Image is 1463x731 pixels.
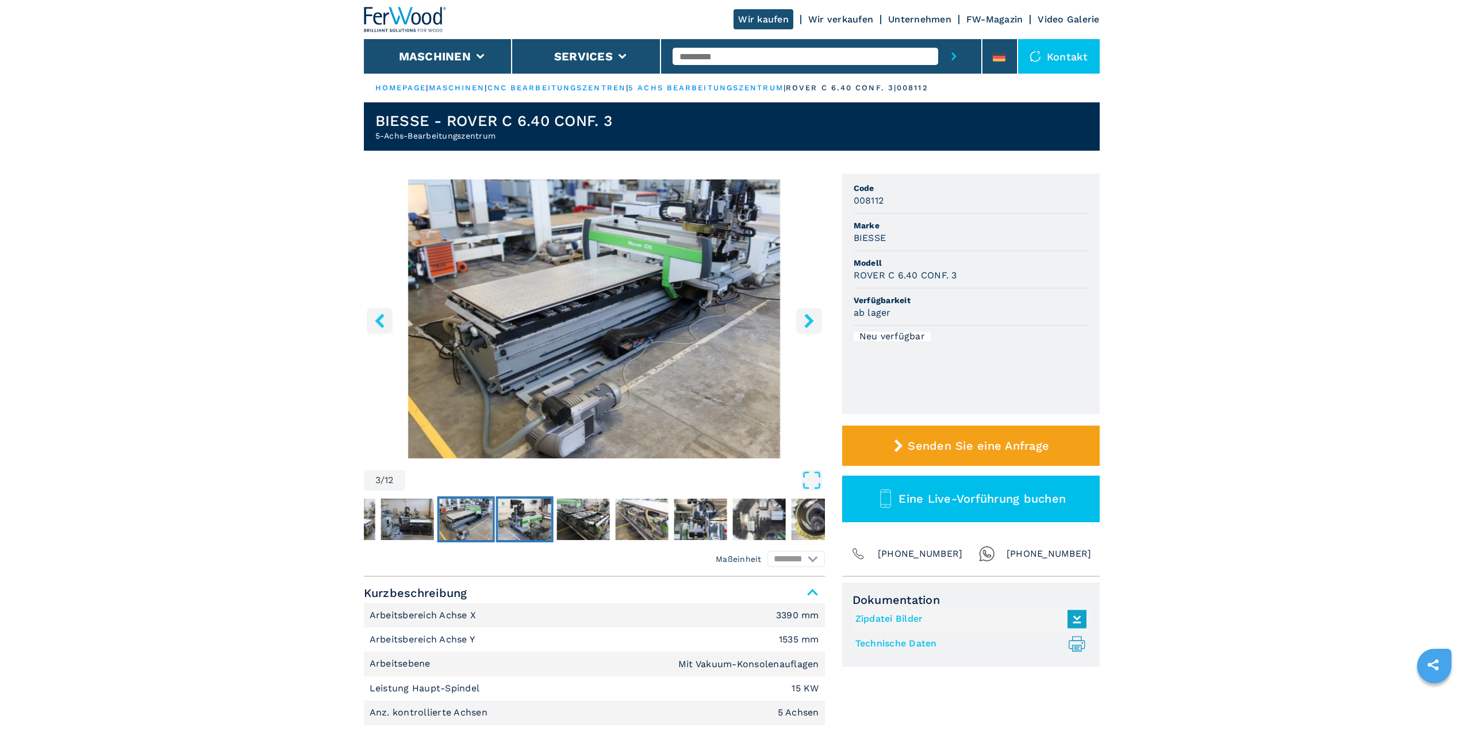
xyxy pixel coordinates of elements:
span: Modell [854,257,1088,269]
span: | [626,83,628,92]
button: Go to Slide 8 [730,496,788,542]
p: Anz. kontrollierte Achsen [370,706,491,719]
span: [PHONE_NUMBER] [878,546,963,562]
span: Kurzbeschreibung [364,583,825,603]
h3: BIESSE [854,231,886,244]
p: Arbeitsbereich Achse Y [370,633,478,646]
span: / [381,476,385,485]
button: Go to Slide 5 [554,496,612,542]
button: Senden Sie eine Anfrage [842,426,1100,466]
img: Whatsapp [979,546,995,562]
span: Eine Live-Vorführung buchen [898,492,1066,506]
span: 3 [375,476,381,485]
img: 8690deea664ad94c5e6ea87cc801b5ac [439,499,492,540]
a: maschinen [429,83,485,92]
button: Go to Slide 3 [437,496,494,542]
button: Maschinen [399,49,471,63]
button: Go to Slide 7 [671,496,729,542]
img: 5-Achs-Bearbeitungszentrum BIESSE ROVER C 6.40 CONF. 3 [364,179,825,458]
img: 38e90ef9c943dbd30fe5f4f6a34cd6fe [732,499,785,540]
a: Wir verkaufen [808,14,873,25]
nav: Thumbnail Navigation [320,496,781,542]
h3: ROVER C 6.40 CONF. 3 [854,269,957,282]
div: Kontakt [1018,39,1100,74]
em: Maßeinheit [716,553,762,565]
img: Phone [850,546,866,562]
a: HOMEPAGE [375,83,427,92]
span: | [485,83,487,92]
span: | [426,83,428,92]
button: Open Fullscreen [408,470,822,491]
span: [PHONE_NUMBER] [1007,546,1092,562]
a: cnc bearbeitungszentren [487,83,626,92]
h3: ab lager [854,306,891,319]
img: acc9fdce3f97cfac7115ff071b2aabb9 [615,499,668,540]
a: Zipdatei Bilder [855,610,1081,629]
button: Go to Slide 1 [320,496,377,542]
img: 3c9073951516532d654371b55c5ff30d [322,499,375,540]
button: left-button [367,308,393,334]
p: rover c 6.40 conf. 3 | [786,83,897,93]
div: Neu verfügbar [854,332,931,341]
a: sharethis [1419,650,1447,679]
img: Ferwood [364,7,447,32]
span: Senden Sie eine Anfrage [908,439,1049,453]
em: 5 Achsen [778,708,819,717]
em: 1535 mm [779,635,819,644]
p: Leistung Haupt-Spindel [370,682,483,695]
a: Wir kaufen [734,9,793,29]
h3: 008112 [854,194,884,207]
button: right-button [796,308,822,334]
h1: BIESSE - ROVER C 6.40 CONF. 3 [375,112,612,130]
a: Video Galerie [1038,14,1099,25]
a: FW-Magazin [966,14,1023,25]
p: Arbeitsbereich Achse X [370,609,479,622]
span: Dokumentation [853,593,1089,607]
span: Verfügbarkeit [854,294,1088,306]
button: Go to Slide 6 [613,496,670,542]
h2: 5-Achs-Bearbeitungszentrum [375,130,612,141]
em: 15 KW [792,684,819,693]
p: 008112 [897,83,928,93]
button: Go to Slide 4 [496,496,553,542]
span: Code [854,182,1088,194]
iframe: Chat [1414,679,1454,722]
button: Go to Slide 2 [378,496,436,542]
img: 121dab01e94202a00efc5bef5811e025 [381,499,433,540]
img: d0d1015894810e683d9c2011e236133e [791,499,844,540]
p: Arbeitsebene [370,657,433,670]
img: 04a15ee8541046f8d77afa9778bd4378 [674,499,727,540]
button: Eine Live-Vorführung buchen [842,476,1100,522]
span: 12 [385,476,394,485]
span: | [784,83,786,92]
em: 3390 mm [776,611,819,620]
button: Services [554,49,613,63]
a: 5 achs bearbeitungszentrum [628,83,784,92]
span: Marke [854,220,1088,231]
a: Technische Daten [855,634,1081,653]
a: Unternehmen [888,14,951,25]
em: Mit Vakuum-Konsolenauflagen [678,660,819,669]
img: Kontakt [1030,51,1041,62]
img: 59301c8a9893ad6b595e76ce157757b2 [498,499,551,540]
div: Go to Slide 3 [364,179,825,458]
button: Go to Slide 9 [789,496,846,542]
img: da0845342193a68bb31cf8ba158b78a8 [556,499,609,540]
button: submit-button [938,39,970,74]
